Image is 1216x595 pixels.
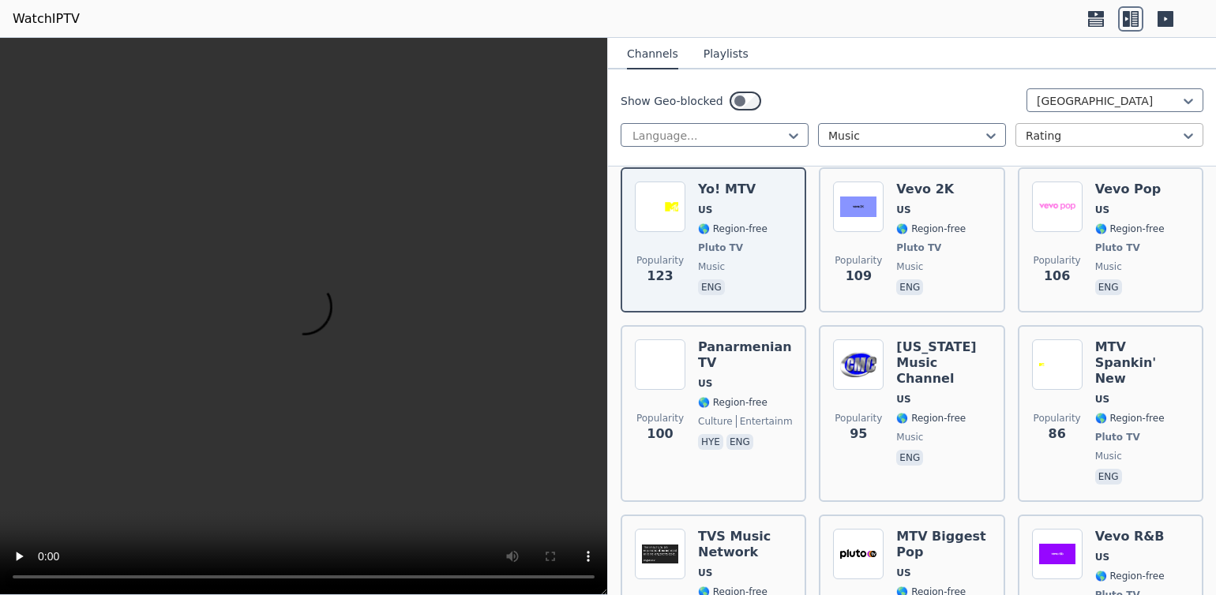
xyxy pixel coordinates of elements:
[698,223,768,235] span: 🌎 Region-free
[635,181,685,232] img: Yo! MTV
[698,181,768,197] h6: Yo! MTV
[647,425,673,443] span: 100
[635,529,685,579] img: TVS Music Network
[698,567,712,579] span: US
[896,241,941,254] span: Pluto TV
[698,279,725,295] p: eng
[833,181,884,232] img: Vevo 2K
[635,339,685,390] img: Panarmenian TV
[1034,412,1081,425] span: Popularity
[896,339,990,387] h6: [US_STATE] Music Channel
[835,254,882,267] span: Popularity
[850,425,867,443] span: 95
[13,9,80,28] a: WatchIPTV
[1095,223,1165,235] span: 🌎 Region-free
[1032,181,1083,232] img: Vevo Pop
[698,241,743,254] span: Pluto TV
[1032,339,1083,390] img: MTV Spankin' New
[1095,412,1165,425] span: 🌎 Region-free
[896,223,966,235] span: 🌎 Region-free
[698,415,733,428] span: culture
[1095,241,1140,254] span: Pluto TV
[698,396,768,409] span: 🌎 Region-free
[647,267,673,286] span: 123
[698,260,725,273] span: music
[833,339,884,390] img: California Music Channel
[1095,279,1122,295] p: eng
[698,377,712,390] span: US
[896,279,923,295] p: eng
[1034,254,1081,267] span: Popularity
[1095,450,1122,462] span: music
[896,529,990,560] h6: MTV Biggest Pop
[698,339,792,371] h6: Panarmenian TV
[1095,529,1165,544] h6: Vevo R&B
[736,415,809,428] span: entertainment
[896,450,923,466] p: eng
[726,434,753,450] p: eng
[1095,204,1109,216] span: US
[1095,469,1122,485] p: eng
[846,267,872,286] span: 109
[704,39,749,69] button: Playlists
[896,412,966,425] span: 🌎 Region-free
[636,412,684,425] span: Popularity
[896,393,910,406] span: US
[1095,551,1109,563] span: US
[1095,393,1109,406] span: US
[833,529,884,579] img: MTV Biggest Pop
[1095,431,1140,443] span: Pluto TV
[1095,339,1189,387] h6: MTV Spankin' New
[896,567,910,579] span: US
[1049,425,1066,443] span: 86
[896,431,923,443] span: music
[896,260,923,273] span: music
[621,93,723,109] label: Show Geo-blocked
[835,412,882,425] span: Popularity
[1044,267,1070,286] span: 106
[1095,181,1165,197] h6: Vevo Pop
[636,254,684,267] span: Popularity
[1095,570,1165,582] span: 🌎 Region-free
[896,181,966,197] h6: Vevo 2K
[896,204,910,216] span: US
[698,204,712,216] span: US
[698,434,723,450] p: hye
[627,39,678,69] button: Channels
[698,529,792,560] h6: TVS Music Network
[1032,529,1083,579] img: Vevo R&B
[1095,260,1122,273] span: music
